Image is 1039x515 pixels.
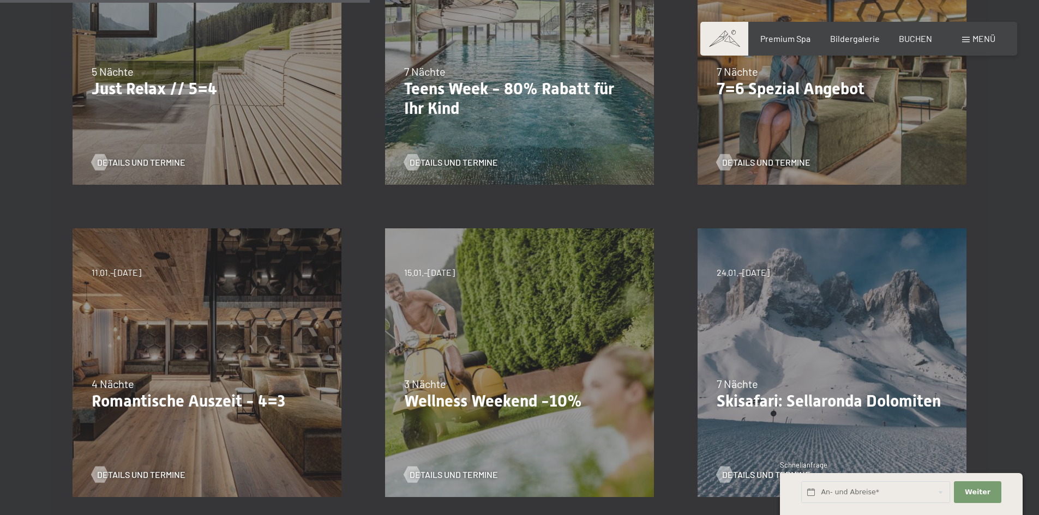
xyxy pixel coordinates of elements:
span: Details und Termine [410,469,498,481]
span: 7 Nächte [404,65,446,78]
p: Just Relax // 5=4 [92,79,322,99]
span: 11.01.–[DATE] [92,266,141,278]
span: 3 Nächte [404,377,446,390]
span: Details und Termine [97,469,185,481]
span: 7 Nächte [717,65,758,78]
span: Weiter [965,487,990,497]
a: Details und Termine [717,469,810,481]
span: 24.01.–[DATE] [717,266,770,278]
p: Wellness Weekend -10% [404,391,635,411]
span: Details und Termine [722,469,810,481]
span: 7 Nächte [717,377,758,390]
a: Details und Termine [717,156,810,168]
span: 15.01.–[DATE] [404,266,455,278]
span: Details und Termine [97,156,185,168]
p: Skisafari: Sellaronda Dolomiten [717,391,947,411]
a: BUCHEN [899,33,932,44]
span: Menü [972,33,995,44]
a: Details und Termine [92,469,185,481]
a: Details und Termine [404,156,498,168]
span: Details und Termine [722,156,810,168]
p: 7=6 Spezial Angebot [717,79,947,99]
a: Bildergalerie [830,33,880,44]
span: 5 Nächte [92,65,134,78]
button: Weiter [954,481,1001,504]
p: Teens Week - 80% Rabatt für Ihr Kind [404,79,635,118]
a: Details und Termine [92,156,185,168]
span: Schnellanfrage [780,461,827,469]
a: Premium Spa [760,33,810,44]
span: Details und Termine [410,156,498,168]
span: 4 Nächte [92,377,134,390]
p: Romantische Auszeit - 4=3 [92,391,322,411]
a: Details und Termine [404,469,498,481]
